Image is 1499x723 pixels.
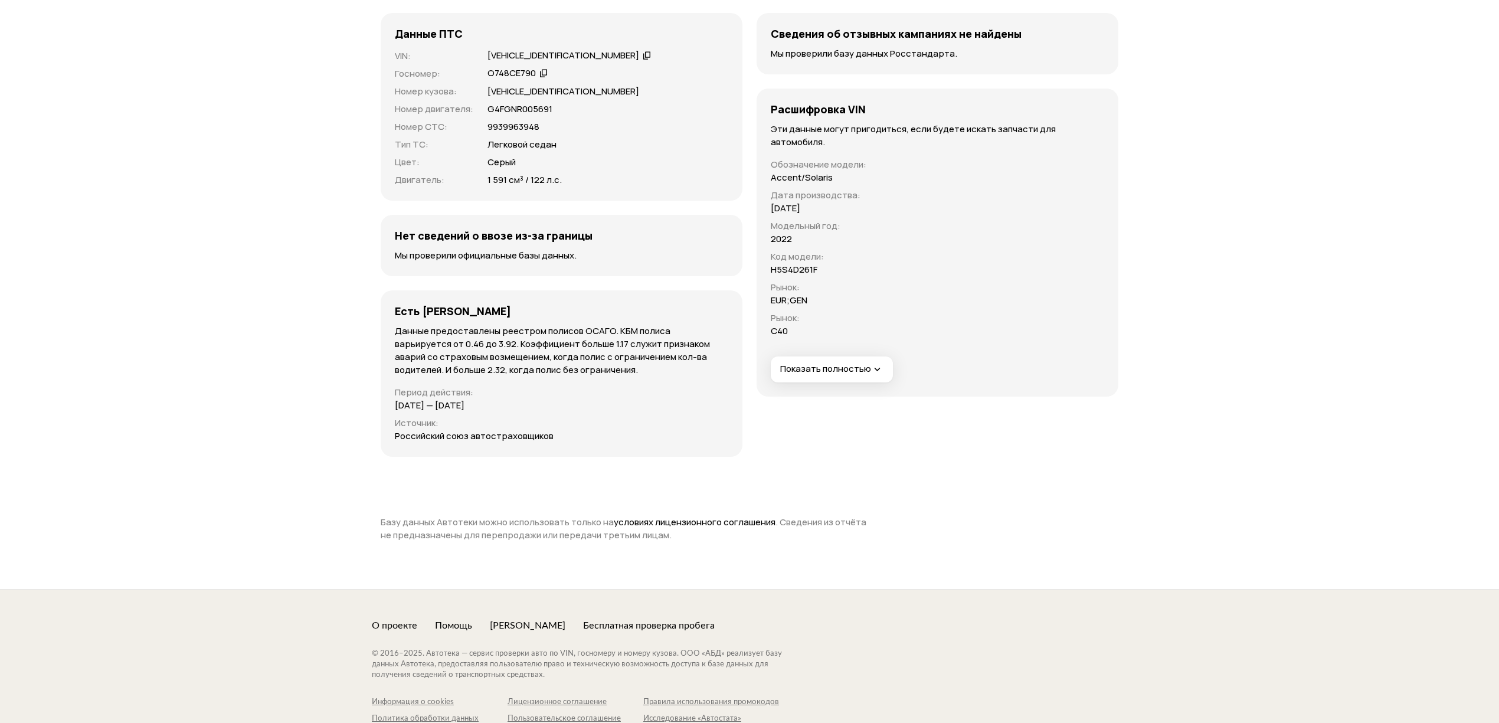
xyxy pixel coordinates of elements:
h4: Данные ПТС [395,27,463,40]
a: Лицензионное соглашение [508,697,643,708]
p: Серый [487,156,516,169]
p: [VEHICLE_IDENTIFICATION_NUMBER] [487,85,639,98]
p: 1 591 см³ / 122 л.с. [487,174,562,187]
p: Базу данных Автотеки можно использовать только на . Сведения из отчёта не предназначены для переп... [381,516,876,542]
a: [PERSON_NAME] [490,619,565,632]
h4: Нет сведений о ввозе из-за границы [395,229,593,242]
p: Номер двигателя : [395,103,473,116]
p: G4FGNR005691 [487,103,552,116]
a: условиях лицензионного соглашения [614,516,775,528]
p: Обозначение модели : [771,158,866,171]
p: Accent/Solaris [771,171,833,184]
p: Эти данные могут пригодиться, если будете искать запчасти для автомобиля. [771,123,1104,149]
div: © 2016– 2025 . Автотека — сервис проверки авто по VIN, госномеру и номеру кузова. ООО «АБД» реали... [372,649,806,681]
span: Показать полностью [780,363,883,375]
p: Период действия : [395,386,728,399]
p: Цвет : [395,156,473,169]
p: Рынок : [771,281,866,294]
p: EUR;GEN [771,294,807,307]
p: 2022 [771,233,792,246]
p: Мы проверили базу данных Росстандарта. [771,47,1104,60]
p: Госномер : [395,67,473,80]
p: C40 [771,325,788,338]
p: Мы проверили официальные базы данных. [395,249,728,262]
p: Код модели : [771,250,866,263]
a: Правила использования промокодов [643,697,779,708]
a: Помощь [435,619,472,632]
p: Источник : [395,417,728,430]
a: Бесплатная проверка пробега [583,619,715,632]
p: Рынок : [771,312,866,325]
p: Дата производства : [771,189,866,202]
p: 9939963948 [487,120,539,133]
a: Информация о cookies [372,697,508,708]
p: Двигатель : [395,174,473,187]
div: [VEHICLE_IDENTIFICATION_NUMBER] [487,50,639,62]
p: Легковой седан [487,138,557,151]
p: [DATE] — [DATE] [395,399,464,412]
h4: Сведения об отзывных кампаниях не найдены [771,27,1022,40]
p: Российский союз автостраховщиков [395,430,554,443]
p: [DATE] [771,202,800,215]
p: Номер кузова : [395,85,473,98]
h4: Есть [PERSON_NAME] [395,305,511,318]
p: Данные предоставлены реестром полисов ОСАГО. КБМ полиса варьируется от 0.46 до 3.92. Коэффициент ... [395,325,728,377]
h4: Расшифровка VIN [771,103,866,116]
p: Модельный год : [771,220,866,233]
div: О748СЕ790 [487,67,536,80]
p: Тип ТС : [395,138,473,151]
p: Номер СТС : [395,120,473,133]
p: H5S4D261F [771,263,817,276]
p: VIN : [395,50,473,63]
button: Показать полностью [771,356,893,382]
a: О проекте [372,619,417,632]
